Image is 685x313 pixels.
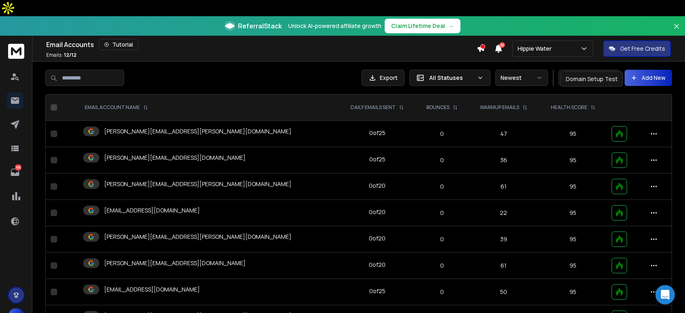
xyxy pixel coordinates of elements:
div: 0 of 20 [369,208,385,216]
p: [PERSON_NAME][EMAIL_ADDRESS][PERSON_NAME][DOMAIN_NAME] [104,233,291,241]
p: Hippie Water [518,45,555,53]
button: Newest [495,70,548,86]
p: 0 [421,182,463,191]
p: WARMUP EMAILS [480,104,519,111]
td: 47 [468,121,539,147]
div: Domain Setup Test [561,71,623,87]
p: 168 [15,164,21,171]
button: Add New [625,70,672,86]
td: 95 [539,226,607,253]
td: 95 [539,121,607,147]
p: [PERSON_NAME][EMAIL_ADDRESS][DOMAIN_NAME] [104,259,246,267]
td: 95 [539,279,607,305]
button: Claim Lifetime Deal→ [385,19,460,33]
span: → [448,22,454,30]
td: 50 [468,279,539,305]
p: HEALTH SCORE [551,104,587,111]
div: Open Intercom Messenger [655,285,675,304]
td: 61 [468,174,539,200]
div: 0 of 20 [369,182,385,190]
span: 50 [499,42,505,48]
p: DAILY EMAILS SENT [351,104,396,111]
td: 39 [468,226,539,253]
td: 22 [468,200,539,226]
div: 0 of 20 [369,234,385,242]
p: All Statuses [429,74,474,82]
div: 0 of 25 [369,129,385,137]
div: 0 of 25 [369,287,385,295]
div: 0 of 20 [369,261,385,269]
button: Get Free Credits [603,41,671,57]
p: 0 [421,262,463,270]
td: 95 [539,147,607,174]
p: [PERSON_NAME][EMAIL_ADDRESS][DOMAIN_NAME] [104,154,246,162]
p: 0 [421,156,463,164]
p: 0 [421,209,463,217]
span: 12 / 12 [64,51,77,58]
span: ReferralStack [238,21,282,31]
p: [EMAIL_ADDRESS][DOMAIN_NAME] [104,206,200,214]
td: 36 [468,147,539,174]
td: 95 [539,200,607,226]
p: Emails : [46,52,77,58]
p: [PERSON_NAME][EMAIL_ADDRESS][PERSON_NAME][DOMAIN_NAME] [104,127,291,135]
p: BOUNCES [426,104,450,111]
p: 0 [421,130,463,138]
p: 0 [421,288,463,296]
td: 95 [539,253,607,279]
p: [EMAIL_ADDRESS][DOMAIN_NAME] [104,285,200,294]
p: Unlock AI-powered affiliate growth [288,22,381,30]
p: [PERSON_NAME][EMAIL_ADDRESS][PERSON_NAME][DOMAIN_NAME] [104,180,291,188]
a: 168 [7,164,23,180]
p: 0 [421,235,463,243]
td: 95 [539,174,607,200]
button: Tutorial [99,39,138,50]
td: 61 [468,253,539,279]
div: Email Accounts [46,39,477,50]
button: Health Check [559,70,620,86]
p: Get Free Credits [620,45,665,53]
div: 0 of 25 [369,155,385,163]
div: EMAIL ACCOUNT NAME [85,104,148,111]
button: Export [362,70,405,86]
button: Close banner [671,21,682,41]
